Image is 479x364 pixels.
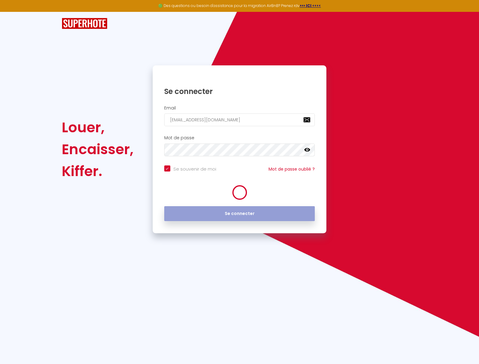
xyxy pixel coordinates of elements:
[164,106,315,111] h2: Email
[164,206,315,221] button: Se connecter
[300,3,321,8] a: >>> ICI <<<<
[62,138,134,160] div: Encaisser,
[62,18,107,29] img: SuperHote logo
[164,113,315,126] input: Ton Email
[164,135,315,140] h2: Mot de passe
[62,160,134,182] div: Kiffer.
[269,166,315,172] a: Mot de passe oublié ?
[62,116,134,138] div: Louer,
[164,87,315,96] h1: Se connecter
